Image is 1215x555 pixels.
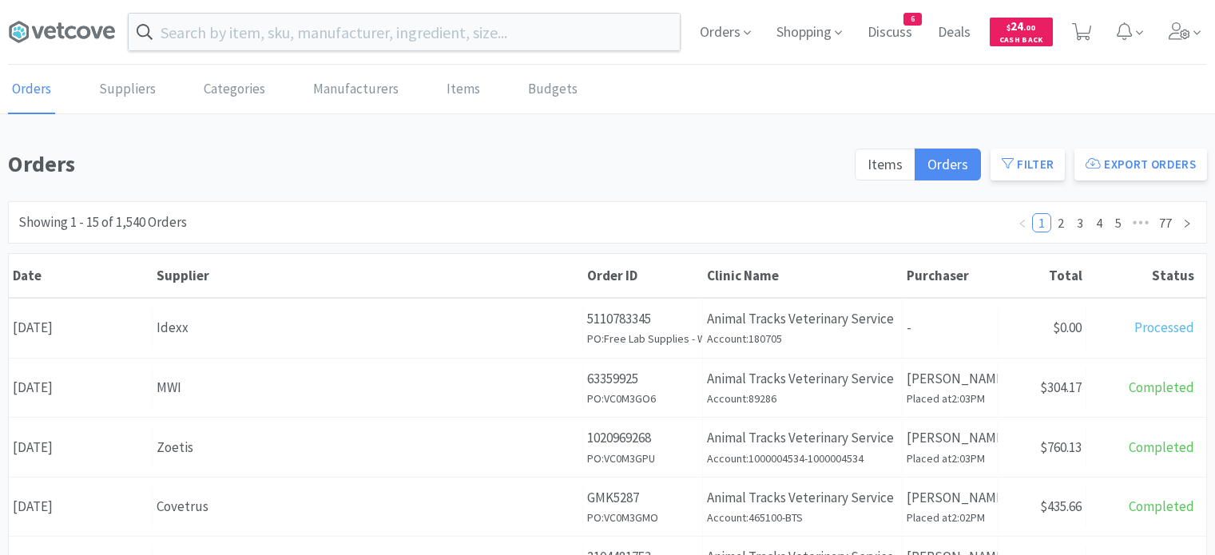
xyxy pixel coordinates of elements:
a: 3 [1071,214,1089,232]
h1: Orders [8,146,845,182]
p: Animal Tracks Veterinary Service [707,368,898,390]
li: 2 [1051,213,1070,232]
div: Total [1003,267,1082,284]
h6: Account: 89286 [707,390,898,407]
span: ••• [1128,213,1153,232]
div: Purchaser [907,267,995,284]
button: Export Orders [1074,149,1207,180]
h6: PO: VC0M3GO6 [587,390,698,407]
button: Filter [991,149,1065,180]
a: Discuss6 [861,26,919,40]
div: Status [1090,267,1194,284]
a: 1 [1033,214,1050,232]
a: Manufacturers [309,65,403,114]
div: [DATE] [9,367,153,408]
div: Covetrus [157,496,578,517]
i: icon: left [1018,219,1027,228]
a: Budgets [524,65,582,114]
span: Orders [927,155,968,173]
a: 4 [1090,214,1108,232]
span: . 00 [1023,22,1035,33]
p: - [907,317,994,339]
p: Animal Tracks Veterinary Service [707,427,898,449]
h6: Placed at 2:03PM [907,390,994,407]
li: 4 [1090,213,1109,232]
a: Orders [8,65,55,114]
span: $435.66 [1040,498,1082,515]
p: [PERSON_NAME] [907,427,994,449]
div: Supplier [157,267,579,284]
a: 5 [1110,214,1127,232]
h6: Placed at 2:03PM [907,450,994,467]
div: Showing 1 - 15 of 1,540 Orders [18,212,187,233]
span: Processed [1134,319,1194,336]
h6: PO: VC0M3GMO [587,509,698,526]
i: icon: right [1182,219,1192,228]
li: 1 [1032,213,1051,232]
h6: PO: Free Lab Supplies - Weekly [587,330,698,347]
p: Animal Tracks Veterinary Service [707,487,898,509]
h6: Account: 1000004534-1000004534 [707,450,898,467]
div: MWI [157,377,578,398]
li: Previous Page [1013,213,1032,232]
p: 1020969268 [587,427,698,449]
li: Next 5 Pages [1128,213,1153,232]
div: Order ID [587,267,699,284]
h6: Account: 465100-BTS [707,509,898,526]
div: Date [13,267,149,284]
li: 5 [1109,213,1128,232]
a: 2 [1052,214,1070,232]
h6: Account: 180705 [707,330,898,347]
a: 77 [1154,214,1177,232]
p: [PERSON_NAME] [907,487,994,509]
span: $ [1007,22,1011,33]
h6: PO: VC0M3GPU [587,450,698,467]
h6: Placed at 2:02PM [907,509,994,526]
a: Items [443,65,484,114]
div: [DATE] [9,486,153,527]
iframe: Intercom live chat [1161,501,1199,539]
p: 5110783345 [587,308,698,330]
span: 24 [1007,18,1035,34]
p: Animal Tracks Veterinary Service [707,308,898,330]
div: [DATE] [9,307,153,348]
li: Next Page [1177,213,1197,232]
span: Items [868,155,903,173]
p: [PERSON_NAME] [907,368,994,390]
span: Completed [1129,438,1194,456]
li: 77 [1153,213,1177,232]
div: Clinic Name [707,267,899,284]
a: $24.00Cash Back [990,10,1053,54]
span: Cash Back [999,36,1043,46]
span: $760.13 [1040,438,1082,456]
div: Idexx [157,317,578,339]
p: GMK5287 [587,487,698,509]
a: Deals [931,26,977,40]
div: [DATE] [9,427,153,468]
p: 63359925 [587,368,698,390]
span: $0.00 [1053,319,1082,336]
div: Zoetis [157,437,578,458]
a: Suppliers [95,65,160,114]
span: 6 [904,14,921,25]
span: $304.17 [1040,379,1082,396]
li: 3 [1070,213,1090,232]
input: Search by item, sku, manufacturer, ingredient, size... [129,14,680,50]
a: Categories [200,65,269,114]
span: Completed [1129,379,1194,396]
span: Completed [1129,498,1194,515]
